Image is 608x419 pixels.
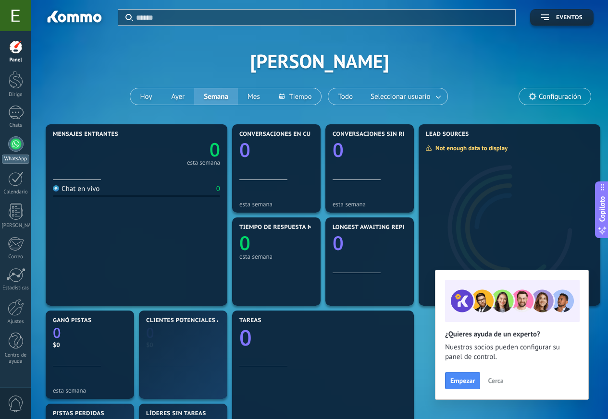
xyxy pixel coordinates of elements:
a: 0 [53,323,127,342]
font: Conversaciones en curso [239,131,323,138]
font: Centro de ayuda [5,352,26,365]
font: Copiloto [597,196,607,222]
font: Clientes potenciales activos [146,317,242,324]
font: Chats [9,122,22,129]
font: Estadísticas [2,285,29,291]
font: Seleccionar usuario [371,92,431,101]
font: Todo [338,92,353,101]
button: Todo [328,88,362,105]
text: 0 [146,323,154,342]
font: esta semana [239,252,273,261]
button: Hoy [130,88,161,105]
button: Eventos [530,9,594,26]
font: 0 [216,184,220,193]
a: 0 [136,137,220,162]
font: Empezar [450,376,475,385]
div: Not enough data to display [425,144,514,152]
text: 0 [210,137,220,162]
button: Empezar [445,372,480,389]
span: Longest awaiting reply [333,224,409,231]
a: 0 [146,323,220,342]
button: Ayer [161,88,194,105]
a: 0 [239,323,407,352]
font: Ajustes [8,318,24,325]
text: 0 [239,323,252,352]
font: Ayer [171,92,185,101]
font: $0 [53,341,60,349]
text: 0 [239,136,250,163]
font: Chat en vivo [62,184,99,193]
font: Eventos [556,14,583,21]
font: ¿Quieres ayuda de un experto? [445,330,540,339]
font: esta semana [333,200,366,208]
font: Pistas perdidas [53,410,104,417]
font: Nuestros socios pueden configurar su panel de control. [445,343,560,361]
font: esta semana [239,200,273,208]
button: Seleccionar usuario [362,88,447,105]
font: Conversaciones sin respuesta [333,131,432,138]
button: Cerca [484,373,508,388]
font: esta semana [187,158,220,167]
button: Tiempo [270,88,322,105]
font: esta semana [53,386,86,395]
text: 0 [333,229,344,256]
font: Configuración [539,92,581,101]
font: Ganó pistas [53,317,91,324]
text: 0 [333,136,344,163]
font: esta semana [146,386,179,395]
font: Tiempo de respuesta medio [239,224,327,231]
font: Semana [204,92,228,101]
font: Líderes sin tareas [146,410,206,417]
text: 0 [239,229,250,256]
font: Cerca [488,376,503,385]
font: Mensajes entrantes [53,131,118,138]
font: Tareas [239,317,261,324]
font: Calendario [3,189,27,195]
img: Chat en vivo [53,185,59,192]
font: Panel [9,57,22,63]
button: Semana [194,88,238,105]
font: Mes [248,92,260,101]
font: Correo [8,253,23,260]
font: [PERSON_NAME] [2,222,40,229]
font: Dirige [9,91,22,98]
font: Hoy [140,92,152,101]
font: $0 [146,341,153,349]
font: WhatsApp [4,156,27,162]
span: Lead Sources [426,131,469,138]
text: 0 [53,323,61,342]
button: Mes [238,88,270,105]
